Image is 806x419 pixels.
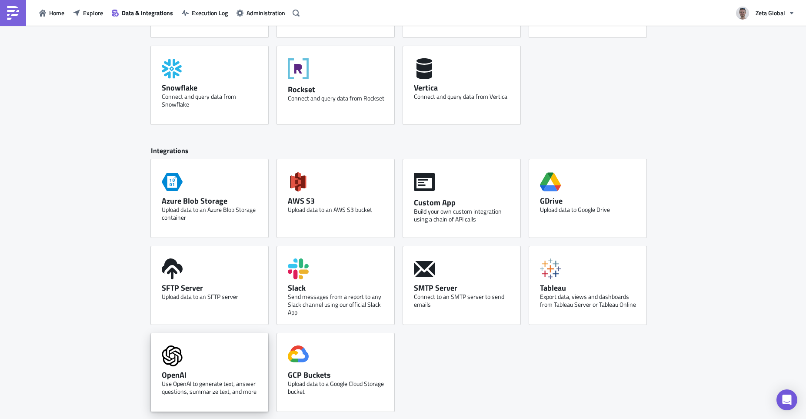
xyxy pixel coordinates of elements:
[35,6,69,20] button: Home
[735,6,750,20] img: Avatar
[756,8,785,17] span: Zeta Global
[540,283,640,293] div: Tableau
[540,293,640,308] div: Export data, views and dashboards from Tableau Server or Tableau Online
[49,8,64,17] span: Home
[192,8,228,17] span: Execution Log
[162,206,262,221] div: Upload data to an Azure Blob Storage container
[288,94,388,102] div: Connect and query data from Rockset
[776,389,797,410] div: Open Intercom Messenger
[540,196,640,206] div: GDrive
[414,293,514,308] div: Connect to an SMTP server to send emails
[162,93,262,108] div: Connect and query data from Snowflake
[288,293,388,316] div: Send messages from a report to any Slack channel using our official Slack App
[162,196,262,206] div: Azure Blob Storage
[107,6,177,20] button: Data & Integrations
[414,283,514,293] div: SMTP Server
[162,380,262,396] div: Use OpenAI to generate text, answer questions, summarize text, and more
[69,6,107,20] button: Explore
[414,198,514,208] div: Custom App
[731,3,799,23] button: Zeta Global
[288,380,388,396] div: Upload data to a Google Cloud Storage bucket
[177,6,232,20] button: Execution Log
[288,206,388,214] div: Upload data to an AWS S3 bucket
[162,83,262,93] div: Snowflake
[83,8,103,17] span: Explore
[414,208,514,223] div: Build your own custom integration using a chain of API calls
[288,84,388,94] div: Rockset
[162,370,262,380] div: OpenAI
[246,8,285,17] span: Administration
[151,146,655,160] div: Integrations
[162,283,262,293] div: SFTP Server
[288,283,388,293] div: Slack
[162,293,262,301] div: Upload data to an SFTP server
[6,6,20,20] img: PushMetrics
[288,196,388,206] div: AWS S3
[414,93,514,101] div: Connect and query data from Vertica
[540,206,640,214] div: Upload data to Google Drive
[288,370,388,380] div: GCP Buckets
[232,6,290,20] button: Administration
[414,83,514,93] div: Vertica
[162,168,183,196] span: Azure Storage Blob
[122,8,173,17] span: Data & Integrations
